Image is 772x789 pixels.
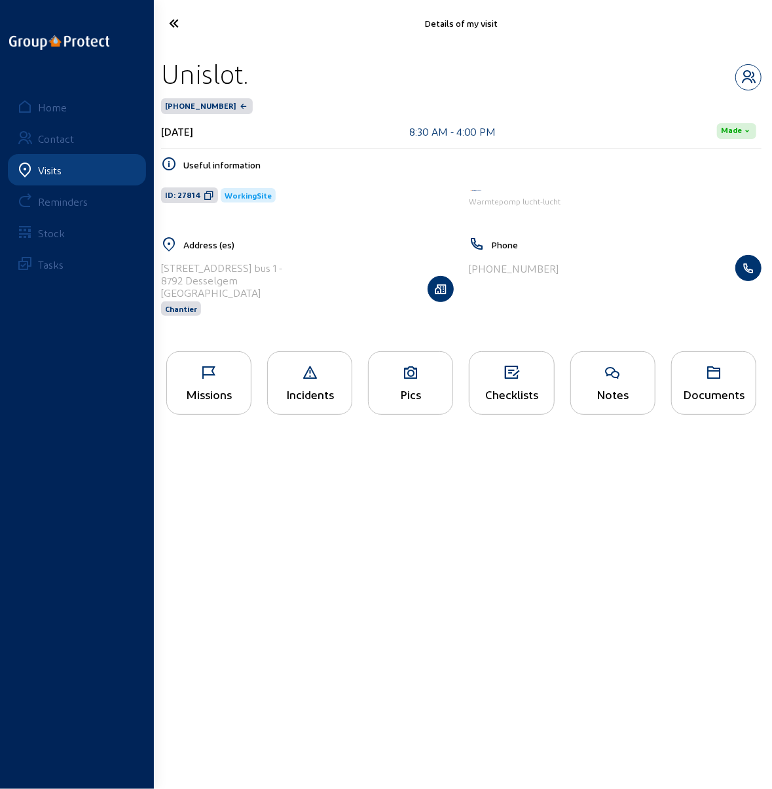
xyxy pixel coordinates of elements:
[161,125,193,138] div: [DATE]
[225,191,272,200] span: WorkingSite
[38,195,88,208] div: Reminders
[409,125,496,138] div: 8:30 AM - 4:00 PM
[268,387,352,401] div: Incidents
[165,190,201,201] span: ID: 27814
[672,387,756,401] div: Documents
[183,159,762,170] h5: Useful information
[183,239,454,250] h5: Address (es)
[165,304,197,313] span: Chantier
[38,227,65,239] div: Stock
[165,101,236,111] span: [PHONE_NUMBER]
[38,132,74,145] div: Contact
[469,189,483,192] img: Energy Protect HVAC
[38,101,67,113] div: Home
[721,126,742,136] span: Made
[8,123,146,154] a: Contact
[161,261,282,274] div: [STREET_ADDRESS] bus 1 -
[161,286,282,299] div: [GEOGRAPHIC_DATA]
[469,197,561,206] span: Warmtepomp lucht-lucht
[161,57,248,90] div: Unislot.
[161,274,282,286] div: 8792 Desselgem
[469,387,553,401] div: Checklists
[8,248,146,280] a: Tasks
[469,262,559,275] div: [PHONE_NUMBER]
[38,164,62,176] div: Visits
[38,258,64,271] div: Tasks
[8,185,146,217] a: Reminders
[9,35,109,50] img: logo-oneline.png
[8,217,146,248] a: Stock
[8,154,146,185] a: Visits
[369,387,452,401] div: Pics
[167,387,251,401] div: Missions
[8,91,146,123] a: Home
[254,18,669,29] div: Details of my visit
[571,387,655,401] div: Notes
[492,239,762,250] h5: Phone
